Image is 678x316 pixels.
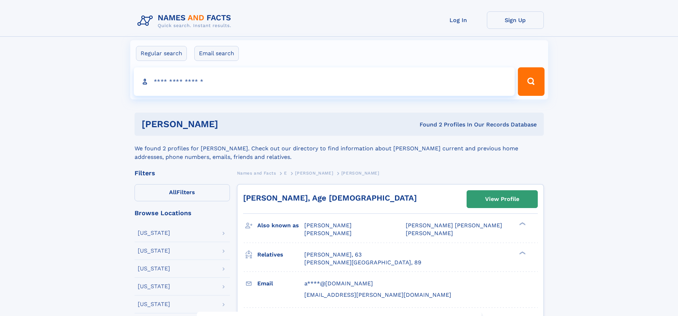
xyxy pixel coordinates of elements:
[319,121,537,129] div: Found 2 Profiles In Our Records Database
[485,191,519,207] div: View Profile
[135,11,237,31] img: Logo Names and Facts
[257,278,304,290] h3: Email
[134,67,515,96] input: search input
[135,184,230,201] label: Filters
[284,169,287,177] a: E
[304,222,352,229] span: [PERSON_NAME]
[517,250,526,255] div: ❯
[135,210,230,216] div: Browse Locations
[138,301,170,307] div: [US_STATE]
[243,193,417,202] a: [PERSON_NAME], Age [DEMOGRAPHIC_DATA]
[487,11,544,29] a: Sign Up
[142,120,319,129] h1: [PERSON_NAME]
[194,46,239,61] label: Email search
[284,171,287,176] span: E
[304,291,451,298] span: [EMAIL_ADDRESS][PERSON_NAME][DOMAIN_NAME]
[295,171,333,176] span: [PERSON_NAME]
[341,171,379,176] span: [PERSON_NAME]
[237,169,276,177] a: Names and Facts
[406,222,502,229] span: [PERSON_NAME] [PERSON_NAME]
[304,251,362,259] a: [PERSON_NAME], 63
[257,249,304,261] h3: Relatives
[135,136,544,161] div: We found 2 profiles for [PERSON_NAME]. Check out our directory to find information about [PERSON_...
[304,230,352,237] span: [PERSON_NAME]
[138,248,170,254] div: [US_STATE]
[138,230,170,236] div: [US_STATE]
[136,46,187,61] label: Regular search
[517,222,526,226] div: ❯
[169,189,177,196] span: All
[406,230,453,237] span: [PERSON_NAME]
[135,170,230,176] div: Filters
[518,67,544,96] button: Search Button
[257,219,304,232] h3: Also known as
[138,284,170,289] div: [US_STATE]
[304,259,421,266] a: [PERSON_NAME][GEOGRAPHIC_DATA], 89
[467,191,537,208] a: View Profile
[295,169,333,177] a: [PERSON_NAME]
[430,11,487,29] a: Log In
[138,266,170,271] div: [US_STATE]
